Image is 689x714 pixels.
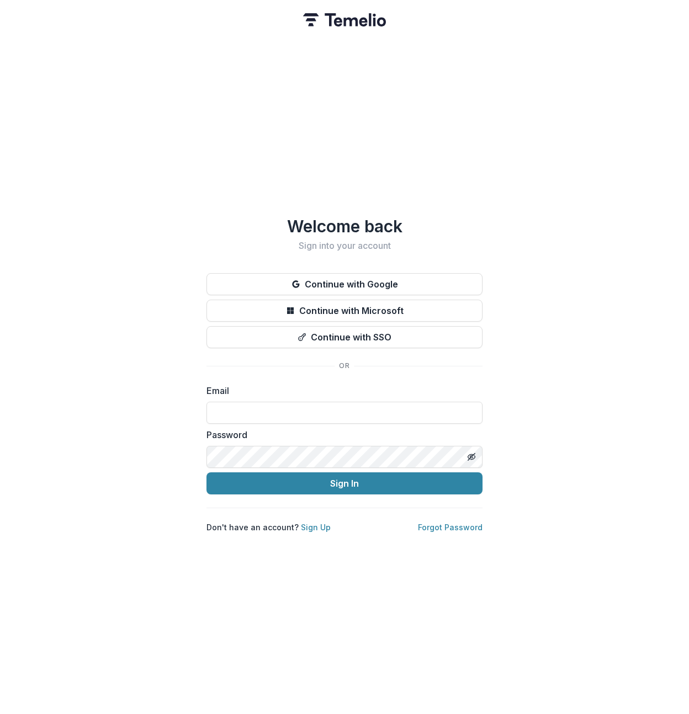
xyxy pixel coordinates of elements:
[206,521,331,533] p: Don't have an account?
[301,523,331,532] a: Sign Up
[206,428,476,441] label: Password
[206,241,483,251] h2: Sign into your account
[303,13,386,26] img: Temelio
[206,384,476,397] label: Email
[206,273,483,295] button: Continue with Google
[206,300,483,322] button: Continue with Microsoft
[206,326,483,348] button: Continue with SSO
[463,448,480,466] button: Toggle password visibility
[418,523,483,532] a: Forgot Password
[206,216,483,236] h1: Welcome back
[206,472,483,494] button: Sign In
